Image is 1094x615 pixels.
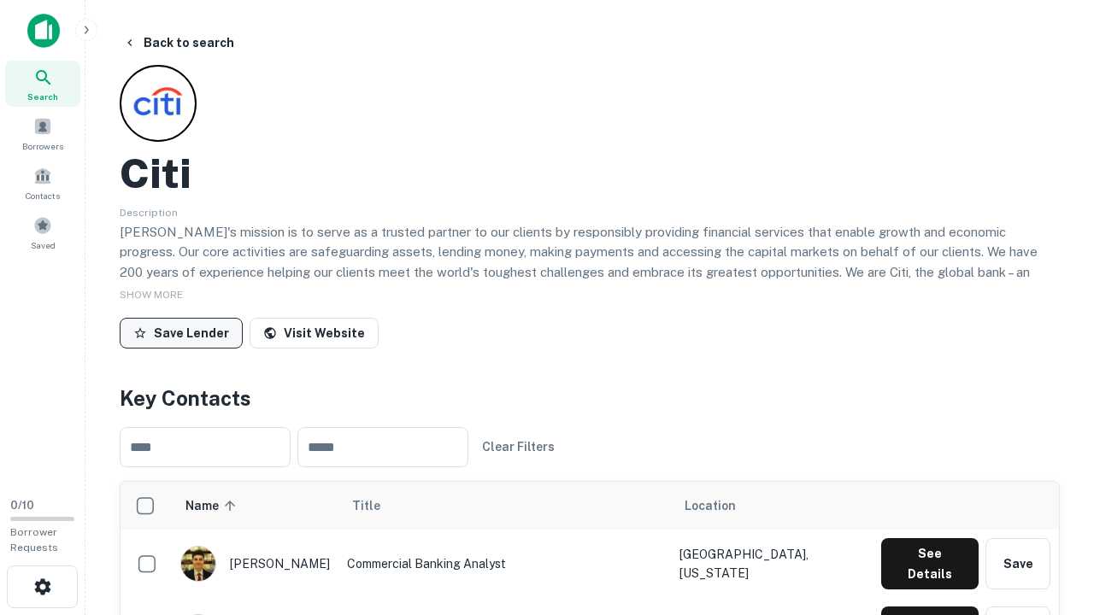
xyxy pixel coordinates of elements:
td: [GEOGRAPHIC_DATA], [US_STATE] [671,530,873,598]
div: [PERSON_NAME] [180,546,330,582]
h4: Key Contacts [120,383,1060,413]
button: Clear Filters [475,431,562,462]
a: Search [5,61,80,107]
img: capitalize-icon.png [27,14,60,48]
span: Borrowers [22,139,63,153]
a: Contacts [5,160,80,206]
span: Borrower Requests [10,526,58,553]
span: Title [352,495,403,516]
td: Commercial Banking Analyst [338,530,671,598]
a: Saved [5,209,80,255]
a: Visit Website [250,318,379,348]
button: Save [985,538,1050,589]
span: Contacts [26,189,60,202]
a: Borrowers [5,110,80,156]
span: Location [685,495,736,516]
img: 1753279374948 [181,547,215,581]
button: Save Lender [120,318,243,348]
p: [PERSON_NAME]'s mission is to serve as a trusted partner to our clients by responsibly providing ... [120,222,1060,323]
span: 0 / 10 [10,499,34,512]
span: Saved [31,238,56,252]
iframe: Chat Widget [1009,478,1094,560]
button: Back to search [116,27,241,58]
th: Location [671,482,873,530]
span: Search [27,90,58,103]
h2: Citi [120,149,191,198]
span: Description [120,207,178,219]
span: Name [185,495,241,516]
span: SHOW MORE [120,289,183,301]
th: Name [172,482,338,530]
th: Title [338,482,671,530]
button: See Details [881,538,979,589]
